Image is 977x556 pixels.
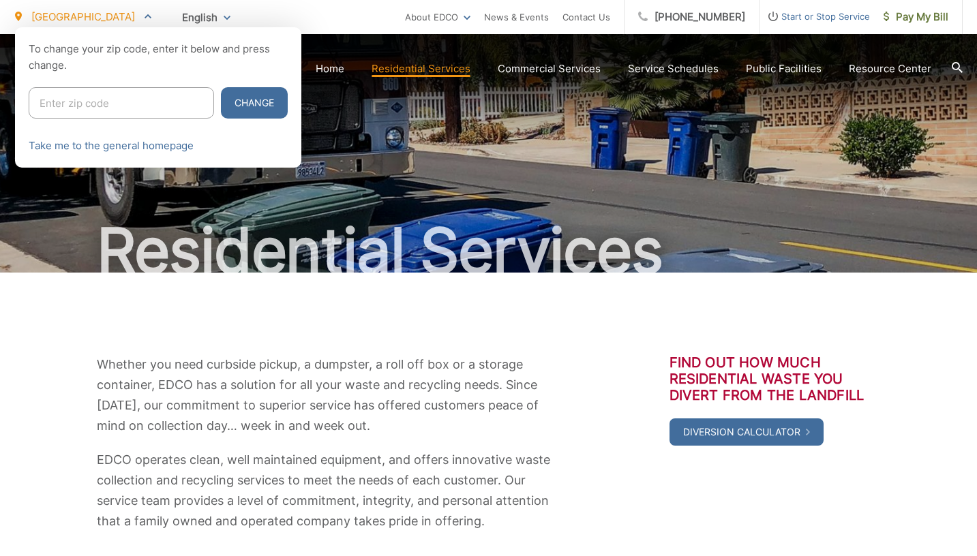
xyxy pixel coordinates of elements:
a: Take me to the general homepage [29,138,194,154]
span: Pay My Bill [884,9,948,25]
a: Contact Us [562,9,610,25]
a: News & Events [484,9,549,25]
input: Enter zip code [29,87,214,119]
span: [GEOGRAPHIC_DATA] [31,10,135,23]
a: About EDCO [405,9,470,25]
span: English [172,5,241,29]
button: Change [221,87,288,119]
p: To change your zip code, enter it below and press change. [29,41,288,74]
